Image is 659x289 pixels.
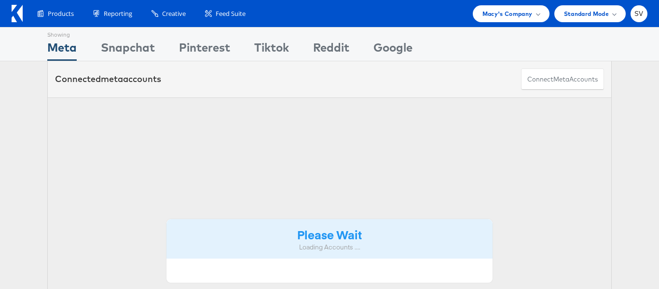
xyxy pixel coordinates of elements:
[216,9,246,18] span: Feed Suite
[47,28,77,39] div: Showing
[482,9,533,19] span: Macy's Company
[254,39,289,61] div: Tiktok
[634,11,644,17] span: SV
[48,9,74,18] span: Products
[313,39,349,61] div: Reddit
[553,75,569,84] span: meta
[564,9,609,19] span: Standard Mode
[174,243,485,252] div: Loading Accounts ....
[47,39,77,61] div: Meta
[179,39,230,61] div: Pinterest
[104,9,132,18] span: Reporting
[297,226,362,242] strong: Please Wait
[521,69,604,90] button: ConnectmetaAccounts
[55,73,161,85] div: Connected accounts
[101,39,155,61] div: Snapchat
[101,73,123,84] span: meta
[373,39,412,61] div: Google
[162,9,186,18] span: Creative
